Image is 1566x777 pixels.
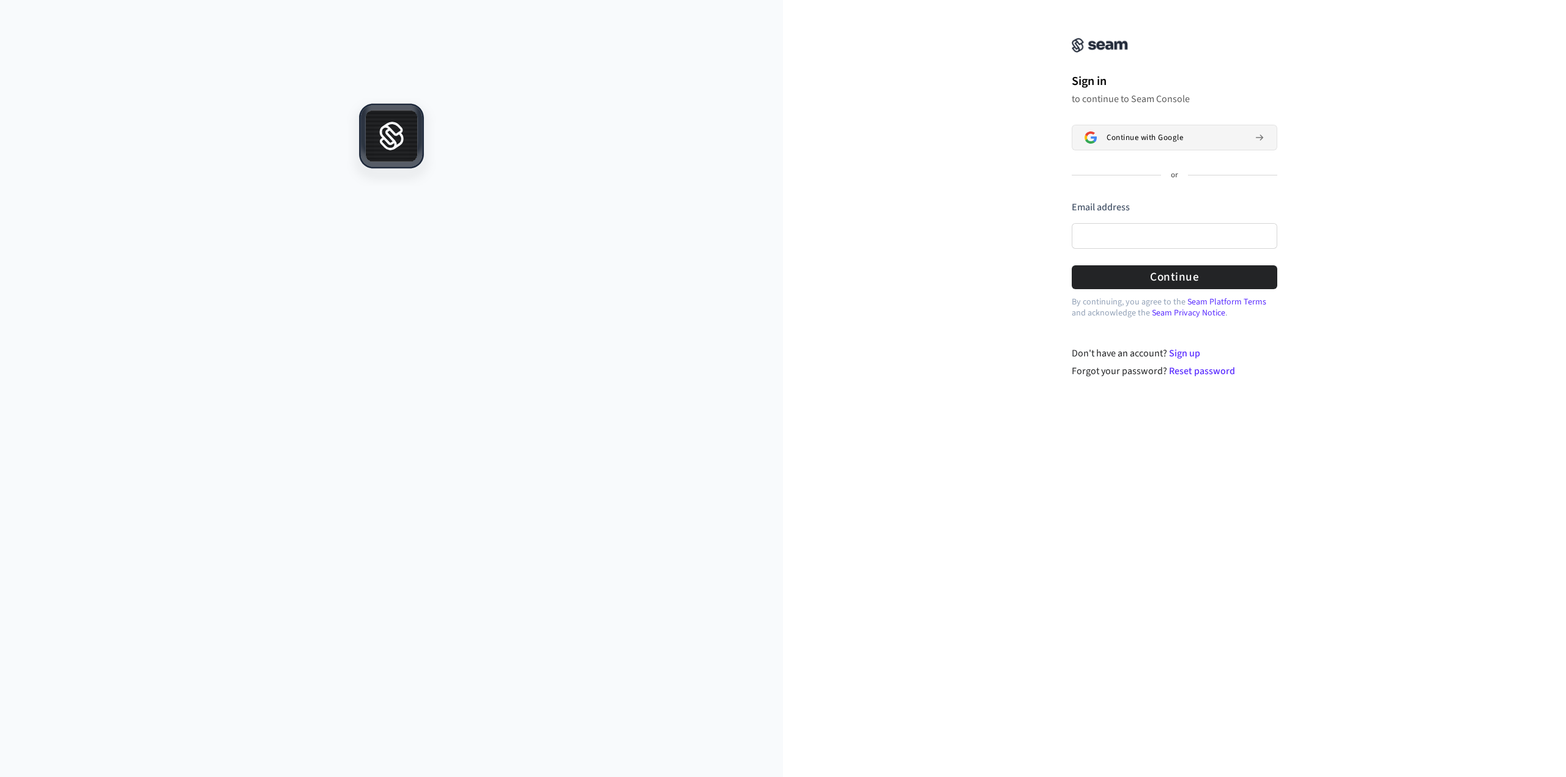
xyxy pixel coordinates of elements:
a: Sign up [1169,347,1200,360]
p: By continuing, you agree to the and acknowledge the . [1072,296,1277,319]
img: Sign in with Google [1085,131,1097,144]
label: Email address [1072,201,1130,214]
a: Seam Platform Terms [1187,296,1266,308]
a: Seam Privacy Notice [1152,307,1225,319]
img: Seam Console [1072,38,1128,53]
h1: Sign in [1072,72,1277,90]
p: to continue to Seam Console [1072,93,1277,105]
p: or [1171,170,1178,181]
button: Continue [1072,265,1277,289]
div: Forgot your password? [1072,364,1278,378]
a: Reset password [1169,364,1235,378]
span: Continue with Google [1107,133,1183,142]
div: Don't have an account? [1072,346,1278,361]
button: Sign in with GoogleContinue with Google [1072,125,1277,150]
